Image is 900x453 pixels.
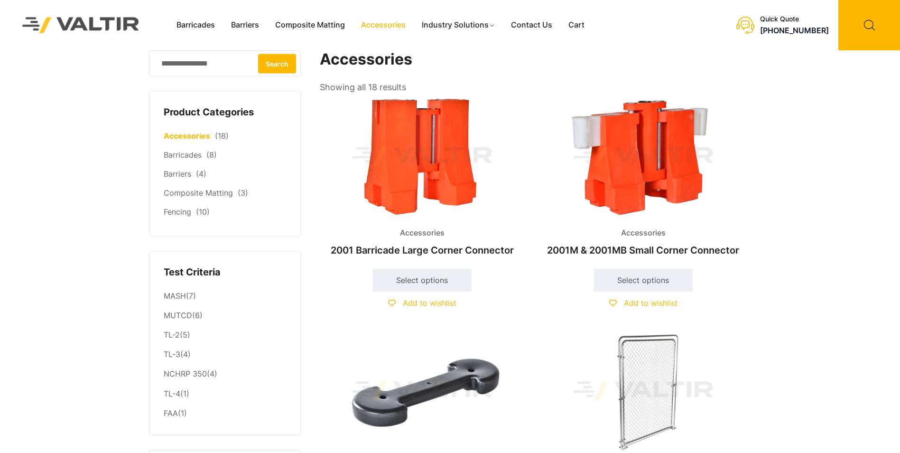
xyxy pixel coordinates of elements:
a: Add to wishlist [388,298,456,308]
a: Barricades [168,18,223,32]
a: Accessories2001 Barricade Large Corner Connector [320,95,525,261]
img: Valtir Rentals [10,5,152,45]
a: Fencing [164,207,191,217]
span: (8) [206,150,217,160]
span: Add to wishlist [403,298,456,308]
a: Accessories2001M & 2001MB Small Corner Connector [541,95,746,261]
a: Accessories [164,131,210,141]
a: Barricades [164,150,202,160]
li: (4) [164,365,286,384]
li: (7) [164,286,286,306]
p: Showing all 18 results [320,79,406,95]
button: Search [258,54,296,73]
a: TL-2 [164,330,180,340]
a: Composite Matting [164,188,233,198]
li: (5) [164,326,286,345]
a: Barriers [164,169,191,179]
a: MUTCD [164,311,192,320]
a: FAA [164,408,178,418]
div: Quick Quote [760,15,829,23]
span: Accessories [614,226,673,240]
span: (18) [215,131,229,141]
a: Cart [560,18,593,32]
span: (4) [196,169,206,179]
span: Add to wishlist [624,298,677,308]
li: (4) [164,345,286,365]
a: Accessories [353,18,414,32]
h1: Accessories [320,50,747,69]
a: [PHONE_NUMBER] [760,26,829,35]
a: Industry Solutions [414,18,503,32]
a: MASH [164,291,186,301]
a: Contact Us [503,18,560,32]
a: NCHRP 350 [164,369,207,378]
a: TL-3 [164,349,180,359]
h2: 2001 Barricade Large Corner Connector [320,240,525,261]
a: Select options for “2001M & 2001MB Small Corner Connector” [594,269,693,292]
a: Barriers [223,18,267,32]
a: TL-4 [164,389,180,398]
h2: 2001M & 2001MB Small Corner Connector [541,240,746,261]
li: (1) [164,384,286,404]
li: (6) [164,306,286,326]
h4: Product Categories [164,105,286,120]
li: (1) [164,404,286,421]
a: Composite Matting [267,18,353,32]
span: (3) [238,188,248,198]
span: (10) [196,207,210,217]
h4: Test Criteria [164,265,286,280]
a: Select options for “2001 Barricade Large Corner Connector” [373,269,472,292]
span: Accessories [393,226,452,240]
a: Add to wishlist [609,298,677,308]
